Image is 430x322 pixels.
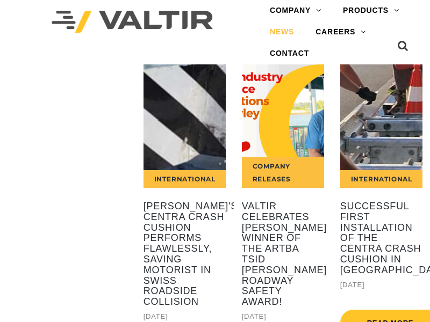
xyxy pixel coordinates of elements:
[242,64,324,188] a: Company Releases
[340,279,422,291] div: [DATE]
[340,64,422,188] a: International
[52,11,213,33] img: Valtir
[144,64,226,188] a: International
[340,170,422,188] div: International
[144,201,226,308] a: [PERSON_NAME]'s CENTRA Crash Cushion Performs Flawlessly, Saving Motorist in Swiss Roadside Colli...
[242,201,324,308] a: Valtir Celebrates [PERSON_NAME] Winner of the ARTBA TSID [PERSON_NAME] Roadway Safety Award!
[340,201,422,276] a: Successful First Installation of the CENTRA Crash Cushion in [GEOGRAPHIC_DATA]
[144,170,226,188] div: International
[259,21,305,43] a: NEWS
[259,43,320,64] a: CONTACT
[305,21,377,43] a: CAREERS
[242,157,324,188] div: Company Releases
